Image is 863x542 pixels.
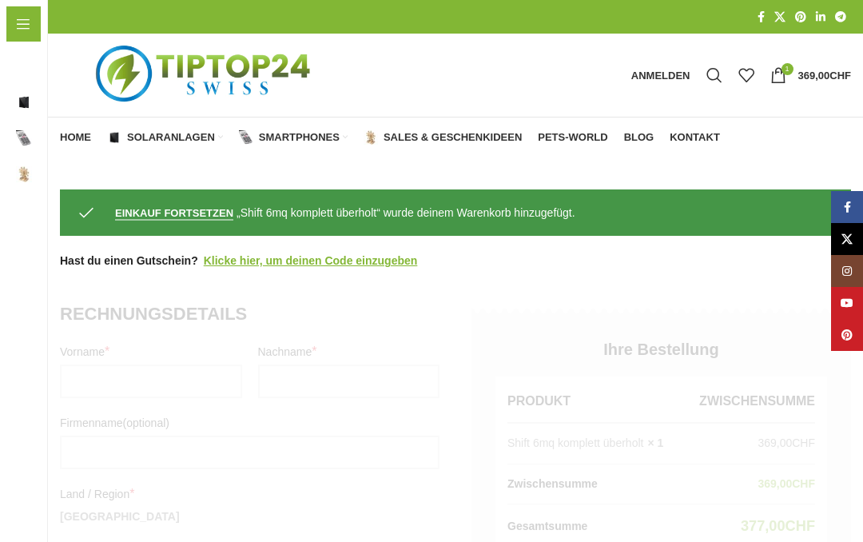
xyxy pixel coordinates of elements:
[631,70,690,81] span: Anmelden
[730,59,762,91] div: Meine Wunschliste
[239,122,348,153] a: Smartphones
[384,131,522,144] span: Sales & Geschenkideen
[762,59,859,91] a: 1 369,00CHF
[790,6,811,28] a: Pinterest Social Link
[624,131,654,144] span: Blog
[16,94,32,110] img: Solaranlagen
[259,131,340,144] span: Smartphones
[16,166,32,182] img: Sales & Geschenkideen
[364,122,522,153] a: Sales & Geschenkideen
[770,6,790,28] a: X Social Link
[831,255,863,287] a: Instagram Social Link
[364,130,378,145] img: Sales & Geschenkideen
[16,196,75,225] span: Pets-World
[16,268,58,297] span: Kontakt
[40,124,111,153] span: Smartphones
[831,223,863,255] a: X Social Link
[16,52,47,81] span: Home
[831,287,863,319] a: YouTube Social Link
[107,122,223,153] a: Solaranlagen
[753,6,770,28] a: Facebook Social Link
[698,59,730,91] a: Suche
[781,63,793,75] span: 1
[204,252,418,269] a: Gutscheincode eingeben
[831,191,863,223] a: Facebook Social Link
[831,319,863,351] a: Pinterest Social Link
[60,189,851,236] div: „Shift 6mq komplett überholt“ wurde deinem Warenkorb hinzugefügt.
[811,6,830,28] a: LinkedIn Social Link
[16,232,41,261] span: Blog
[239,130,253,145] img: Smartphones
[60,252,417,269] div: Hast du einen Gutschein?
[538,131,607,144] span: Pets-World
[538,122,607,153] a: Pets-World
[624,122,654,153] a: Blog
[16,130,32,146] img: Smartphones
[40,160,166,189] span: Sales & Geschenkideen
[798,70,851,82] bdi: 369,00
[52,122,728,153] div: Hauptnavigation
[38,15,68,33] span: Menü
[670,131,720,144] span: Kontakt
[40,88,110,117] span: Solaranlagen
[623,59,698,91] a: Anmelden
[830,6,851,28] a: Telegram Social Link
[829,70,851,82] span: CHF
[670,122,720,153] a: Kontakt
